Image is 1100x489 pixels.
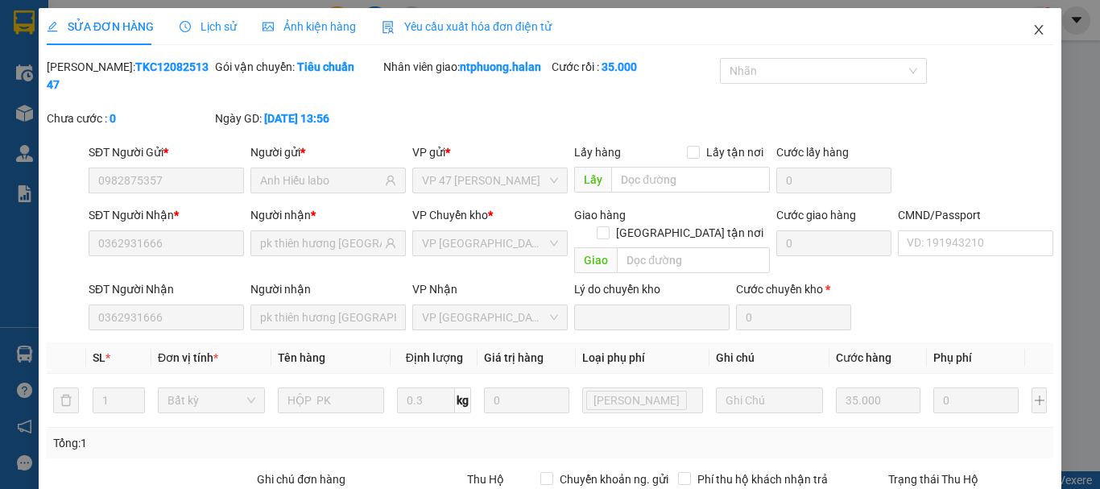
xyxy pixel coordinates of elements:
[260,172,382,189] input: Tên người gửi
[776,230,891,256] input: Cước giao hàng
[776,209,856,222] label: Cước giao hàng
[47,58,212,93] div: [PERSON_NAME]:
[263,21,274,32] span: picture
[898,206,1053,224] div: CMND/Passport
[574,247,617,273] span: Giao
[836,387,921,413] input: 0
[20,110,281,136] b: GỬI : VP [PERSON_NAME]
[574,167,611,193] span: Lấy
[257,473,345,486] label: Ghi chú đơn hàng
[89,143,244,161] div: SĐT Người Gửi
[574,146,621,159] span: Lấy hàng
[1032,23,1045,36] span: close
[574,209,626,222] span: Giao hàng
[110,112,116,125] b: 0
[574,280,730,298] div: Lý do chuyển kho
[610,224,770,242] span: [GEOGRAPHIC_DATA] tận nơi
[617,247,770,273] input: Dọc đường
[260,234,382,252] input: Tên người nhận
[455,387,471,413] span: kg
[215,58,380,76] div: Gói vận chuyển:
[53,387,79,413] button: delete
[47,110,212,127] div: Chưa cước :
[736,280,851,298] div: Cước chuyển kho
[576,342,709,374] th: Loại phụ phí
[593,392,680,409] span: [PERSON_NAME]
[250,143,406,161] div: Người gửi
[297,60,354,73] b: Tiêu chuẩn
[776,168,891,193] input: Cước lấy hàng
[167,388,255,412] span: Bất kỳ
[382,20,552,33] span: Yêu cầu xuất hóa đơn điện tử
[484,387,569,413] input: 0
[385,175,396,186] span: user
[93,351,105,364] span: SL
[1032,387,1047,413] button: plus
[383,58,548,76] div: Nhân viên giao:
[263,20,356,33] span: Ảnh kiện hàng
[250,280,406,298] div: Người nhận
[20,20,141,101] img: logo.jpg
[278,351,325,364] span: Tên hàng
[552,58,717,76] div: Cước rồi :
[700,143,770,161] span: Lấy tận nơi
[406,351,463,364] span: Định lượng
[180,21,191,32] span: clock-circle
[776,146,849,159] label: Cước lấy hàng
[250,206,406,224] div: Người nhận
[1016,8,1061,53] button: Close
[586,391,687,410] span: Lưu kho
[151,39,673,60] li: 271 - [PERSON_NAME] - [GEOGRAPHIC_DATA] - [GEOGRAPHIC_DATA]
[611,167,770,193] input: Dọc đường
[412,143,568,161] div: VP gửi
[836,351,891,364] span: Cước hàng
[382,21,395,34] img: icon
[158,351,218,364] span: Đơn vị tính
[602,60,637,73] b: 35.000
[53,434,426,452] div: Tổng: 1
[422,305,558,329] span: VP Phú Bình
[422,168,558,193] span: VP 47 Trần Khát Chân
[412,209,488,222] span: VP Chuyển kho
[89,280,244,298] div: SĐT Người Nhận
[460,60,541,73] b: ntphuong.halan
[888,470,1053,488] div: Trạng thái Thu Hộ
[215,110,380,127] div: Ngày GD:
[385,238,396,249] span: user
[933,351,972,364] span: Phụ phí
[709,342,829,374] th: Ghi chú
[264,112,329,125] b: [DATE] 13:56
[484,351,544,364] span: Giá trị hàng
[553,470,675,488] span: Chuyển khoản ng. gửi
[47,20,154,33] span: SỬA ĐƠN HÀNG
[422,231,558,255] span: VP Yên Bình
[89,206,244,224] div: SĐT Người Nhận
[716,387,823,413] input: Ghi Chú
[180,20,237,33] span: Lịch sử
[412,280,568,298] div: VP Nhận
[467,473,504,486] span: Thu Hộ
[278,387,385,413] input: VD: Bàn, Ghế
[47,21,58,32] span: edit
[691,470,834,488] span: Phí thu hộ khách nhận trả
